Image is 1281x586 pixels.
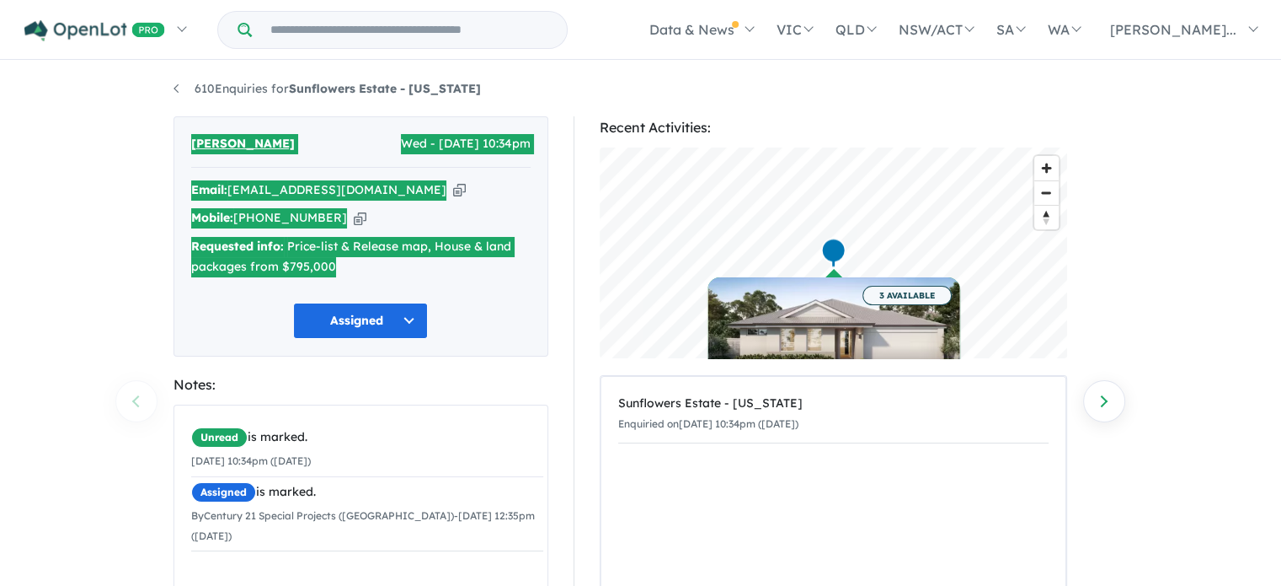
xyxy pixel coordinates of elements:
button: Copy [354,209,366,227]
strong: Email: [191,182,227,197]
button: Reset bearing to north [1034,205,1059,229]
a: 3 AVAILABLE [707,277,960,404]
div: Map marker [820,238,846,269]
button: Copy [453,181,466,199]
strong: Requested info: [191,239,284,254]
nav: breadcrumb [173,79,1108,99]
div: Recent Activities: [600,116,1067,139]
img: Openlot PRO Logo White [24,20,165,41]
canvas: Map [600,148,1067,358]
a: [PHONE_NUMBER] [233,210,347,225]
strong: Sunflowers Estate - [US_STATE] [289,81,481,96]
div: is marked. [191,482,543,503]
div: is marked. [191,427,543,448]
a: [EMAIL_ADDRESS][DOMAIN_NAME] [227,182,446,197]
span: 3 AVAILABLE [862,286,952,305]
span: Reset bearing to north [1034,206,1059,229]
button: Zoom in [1034,156,1059,180]
button: Assigned [293,303,428,339]
input: Try estate name, suburb, builder or developer [255,12,563,48]
span: Wed - [DATE] 10:34pm [401,134,531,154]
strong: Mobile: [191,210,233,225]
a: 610Enquiries forSunflowers Estate - [US_STATE] [173,81,481,96]
button: Zoom out [1034,180,1059,205]
small: Enquiried on [DATE] 10:34pm ([DATE]) [618,417,798,430]
div: Sunflowers Estate - [US_STATE] [618,394,1049,414]
span: Unread [191,427,248,448]
span: [PERSON_NAME]... [1110,21,1236,38]
a: Sunflowers Estate - [US_STATE]Enquiried on[DATE] 10:34pm ([DATE]) [618,385,1049,444]
small: [DATE] 10:34pm ([DATE]) [191,454,311,467]
span: [PERSON_NAME] [191,134,295,154]
div: Notes: [173,374,548,396]
span: Assigned [191,482,256,503]
span: Zoom out [1034,181,1059,205]
div: Price-list & Release map, House & land packages from $795,000 [191,237,531,277]
small: By Century 21 Special Projects ([GEOGRAPHIC_DATA]) - [DATE] 12:35pm ([DATE]) [191,509,535,542]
